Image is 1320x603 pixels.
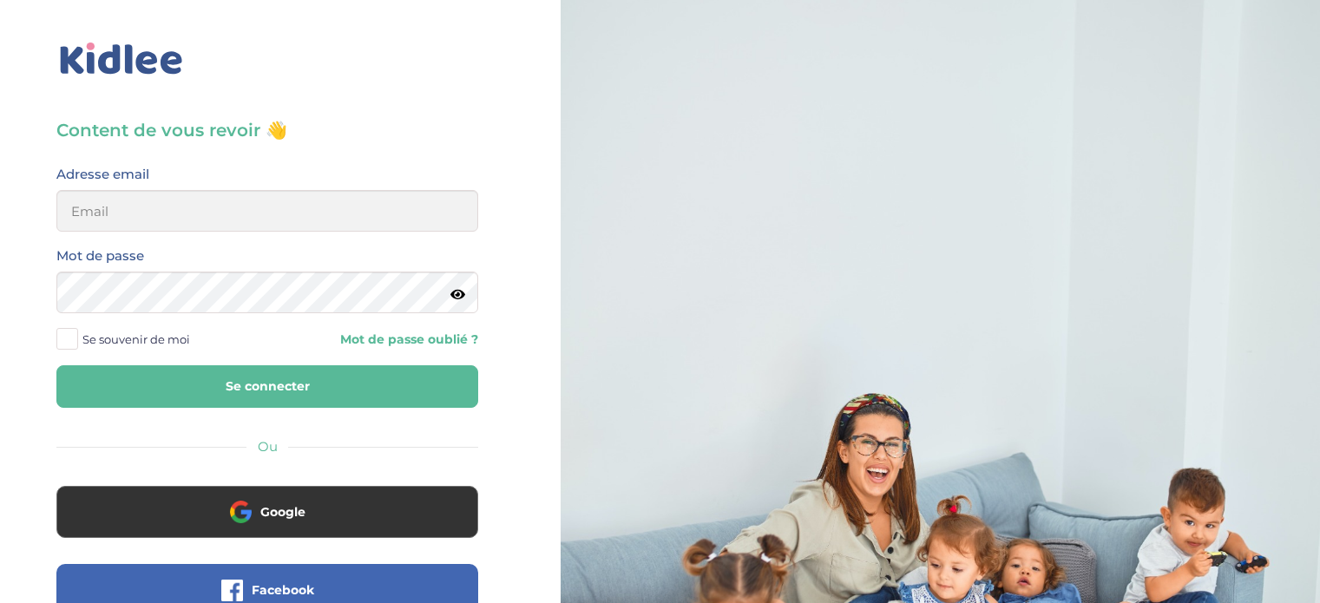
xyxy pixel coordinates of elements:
img: google.png [230,501,252,522]
span: Se souvenir de moi [82,328,190,351]
img: facebook.png [221,580,243,601]
a: Mot de passe oublié ? [280,331,478,348]
span: Google [260,503,305,521]
label: Mot de passe [56,245,144,267]
button: Google [56,486,478,538]
span: Facebook [252,581,314,599]
h3: Content de vous revoir 👋 [56,118,478,142]
a: Google [56,515,478,532]
span: Ou [258,438,278,455]
input: Email [56,190,478,232]
button: Se connecter [56,365,478,408]
label: Adresse email [56,163,149,186]
img: logo_kidlee_bleu [56,39,187,79]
